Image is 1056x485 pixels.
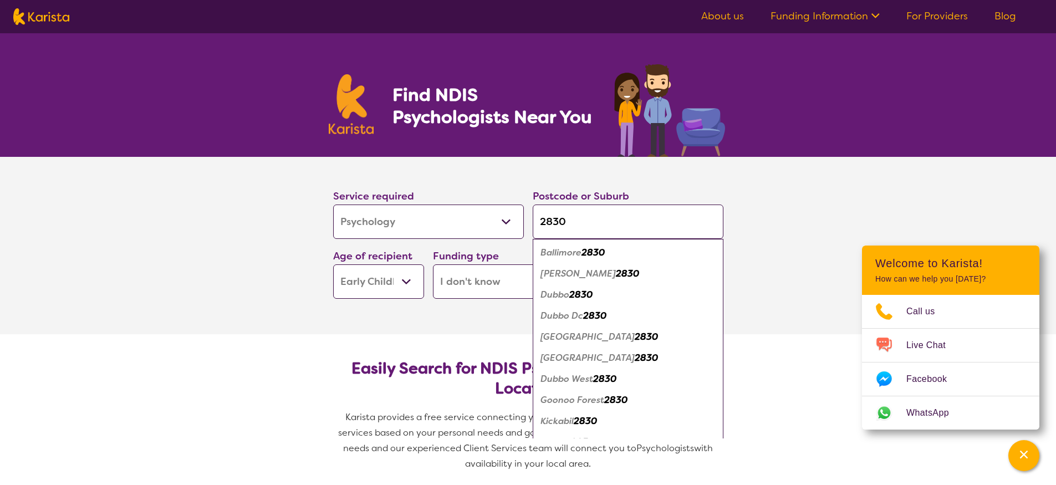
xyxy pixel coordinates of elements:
em: 2830 [583,310,606,321]
em: [GEOGRAPHIC_DATA] [540,331,635,343]
em: Dubbo West [540,373,593,385]
label: Age of recipient [333,249,412,263]
em: 2830 [569,289,593,300]
em: Minore [540,436,571,448]
label: Service required [333,190,414,203]
div: Dubbo Dc 2830 [538,305,718,326]
em: 2830 [635,352,658,364]
em: Ballimore [540,247,581,258]
em: 2830 [593,373,616,385]
span: Karista provides a free service connecting you with Psychologists and other disability services b... [338,411,721,454]
div: Kickabil 2830 [538,411,718,432]
em: 2830 [635,331,658,343]
img: psychology [610,60,728,157]
a: Web link opens in a new tab. [862,396,1039,430]
a: About us [701,9,744,23]
em: 2830 [581,247,605,258]
h2: Welcome to Karista! [875,257,1026,270]
a: Blog [994,9,1016,23]
em: 2830 [571,436,594,448]
em: 2830 [604,394,628,406]
button: Channel Menu [1008,440,1039,471]
em: [PERSON_NAME] [540,268,616,279]
img: Karista logo [13,8,69,25]
ul: Choose channel [862,295,1039,430]
span: Call us [906,303,948,320]
div: Dubbo West 2830 [538,369,718,390]
label: Funding type [433,249,499,263]
span: Live Chat [906,337,959,354]
img: Karista logo [329,74,374,134]
div: Brocklehurst 2830 [538,263,718,284]
em: Dubbo Dc [540,310,583,321]
p: How can we help you [DATE]? [875,274,1026,284]
a: Funding Information [771,9,880,23]
div: Minore 2830 [538,432,718,453]
label: Postcode or Suburb [533,190,629,203]
em: [GEOGRAPHIC_DATA] [540,352,635,364]
div: Dubbo Grove 2830 [538,348,718,369]
div: Dubbo 2830 [538,284,718,305]
em: 2830 [616,268,639,279]
em: Kickabil [540,415,574,427]
div: Ballimore 2830 [538,242,718,263]
span: Psychologists [636,442,694,454]
span: WhatsApp [906,405,962,421]
input: Type [533,205,723,239]
div: Goonoo Forest 2830 [538,390,718,411]
h1: Find NDIS Psychologists Near You [392,84,598,128]
em: Dubbo [540,289,569,300]
div: Channel Menu [862,246,1039,430]
em: Goonoo Forest [540,394,604,406]
em: 2830 [574,415,597,427]
div: Dubbo East 2830 [538,326,718,348]
h2: Easily Search for NDIS Psychologists by Need & Location [342,359,715,399]
a: For Providers [906,9,968,23]
span: Facebook [906,371,960,387]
